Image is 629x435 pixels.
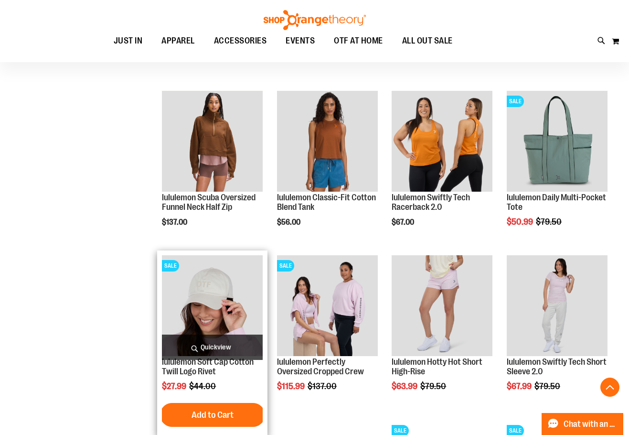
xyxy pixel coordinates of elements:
[262,10,367,30] img: Shop Orangetheory
[162,260,179,272] span: SALE
[507,255,608,356] img: lululemon Swiftly Tech Short Sleeve 2.0
[392,193,470,212] a: lululemon Swiftly Tech Racerback 2.0
[387,250,497,415] div: product
[392,357,482,376] a: lululemon Hotty Hot Short High-Rise
[272,250,383,415] div: product
[392,91,492,193] a: lululemon Swiftly Tech Racerback 2.0
[392,91,492,192] img: lululemon Swiftly Tech Racerback 2.0
[277,381,306,391] span: $115.99
[420,381,448,391] span: $79.50
[308,381,338,391] span: $137.00
[334,30,383,52] span: OTF AT HOME
[162,357,254,376] a: lululemon Soft Cap Cotton Twill Logo Rivet
[502,86,612,251] div: product
[277,255,378,358] a: lululemon Perfectly Oversized Cropped CrewSALE
[162,91,263,193] a: lululemon Scuba Oversized Funnel Neck Half Zip
[162,255,263,356] img: OTF lululemon Soft Cap Cotton Twill Logo Rivet Khaki
[277,255,378,356] img: lululemon Perfectly Oversized Cropped Crew
[162,218,189,227] span: $137.00
[277,193,376,212] a: lululemon Classic-Fit Cotton Blend Tank
[189,381,217,391] span: $44.00
[534,381,562,391] span: $79.50
[162,255,263,358] a: OTF lululemon Soft Cap Cotton Twill Logo Rivet KhakiSALE
[160,403,265,427] button: Add to Cart
[507,255,608,358] a: lululemon Swiftly Tech Short Sleeve 2.0
[392,255,492,358] a: lululemon Hotty Hot Short High-Rise
[392,218,416,227] span: $67.00
[502,250,612,415] div: product
[387,86,497,251] div: product
[114,30,143,52] span: JUST IN
[277,91,378,192] img: lululemon Classic-Fit Cotton Blend Tank
[507,91,608,192] img: lululemon Daily Multi-Pocket Tote
[162,335,263,360] a: Quickview
[162,193,256,212] a: lululemon Scuba Oversized Funnel Neck Half Zip
[402,30,453,52] span: ALL OUT SALE
[272,86,383,251] div: product
[277,260,294,272] span: SALE
[564,420,618,429] span: Chat with an Expert
[161,30,195,52] span: APPAREL
[277,357,364,376] a: lululemon Perfectly Oversized Cropped Crew
[162,381,188,391] span: $27.99
[507,357,607,376] a: lululemon Swiftly Tech Short Sleeve 2.0
[600,378,619,397] button: Back To Top
[507,96,524,107] span: SALE
[507,91,608,193] a: lululemon Daily Multi-Pocket ToteSALE
[277,218,302,227] span: $56.00
[507,217,534,227] span: $50.99
[542,413,624,435] button: Chat with an Expert
[507,193,606,212] a: lululemon Daily Multi-Pocket Tote
[392,255,492,356] img: lululemon Hotty Hot Short High-Rise
[507,381,533,391] span: $67.99
[162,91,263,192] img: lululemon Scuba Oversized Funnel Neck Half Zip
[192,410,234,420] span: Add to Cart
[214,30,267,52] span: ACCESSORIES
[536,217,563,227] span: $79.50
[286,30,315,52] span: EVENTS
[157,86,267,251] div: product
[392,381,419,391] span: $63.99
[277,91,378,193] a: lululemon Classic-Fit Cotton Blend Tank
